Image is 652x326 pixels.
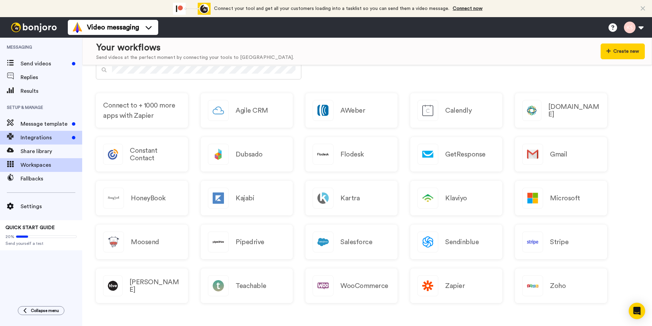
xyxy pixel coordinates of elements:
h2: [DOMAIN_NAME] [548,103,600,118]
button: Collapse menu [18,306,64,315]
h2: Zapier [445,282,465,290]
a: Connect to + 1000 more apps with Zapier [96,93,188,128]
span: Message template [21,120,69,128]
span: Send videos [21,60,69,68]
a: Kajabi [201,181,293,215]
h2: Agile CRM [236,107,268,114]
img: logo_aweber.svg [313,100,333,121]
a: Dubsado [201,137,293,172]
span: Results [21,87,82,95]
span: Send yourself a test [5,241,77,246]
h2: Zoho [550,282,566,290]
a: Zoho [515,268,607,303]
h2: Teachable [236,282,266,290]
a: WooCommerce [305,268,398,303]
span: Workspaces [21,161,82,169]
span: Fallbacks [21,175,82,183]
img: logo_tave.svg [103,276,122,296]
h2: GetResponse [445,151,486,158]
span: Settings [21,202,82,211]
h2: AWeber [340,107,365,114]
a: Klaviyo [410,181,502,215]
a: GetResponse [410,137,502,172]
h2: Flodesk [340,151,364,158]
a: HoneyBook [96,181,188,215]
span: Collapse menu [31,308,59,313]
img: logo_pipedrive.svg [208,232,228,252]
img: logo_woocommerce.svg [313,276,333,296]
img: logo_honeybook.svg [103,188,124,208]
a: [DOMAIN_NAME] [515,93,607,128]
a: Salesforce [305,225,398,259]
img: logo_klaviyo.svg [418,188,438,208]
h2: Sendinblue [445,238,479,246]
a: AWeber [305,93,398,128]
img: logo_salesforce.svg [313,232,333,252]
a: Pipedrive [201,225,293,259]
div: animation [173,3,211,15]
div: Open Intercom Messenger [629,303,645,319]
h2: Microsoft [550,195,580,202]
h2: Constant Contact [130,147,181,162]
a: Kartra [305,181,398,215]
a: Stripe [515,225,607,259]
img: logo_teachable.svg [208,276,228,296]
img: logo_getresponse.svg [418,144,438,164]
a: Teachable [201,268,293,303]
img: logo_kajabi.svg [208,188,228,208]
img: logo_flodesk.svg [313,144,333,164]
span: QUICK START GUIDE [5,225,55,230]
a: Sendinblue [410,225,502,259]
img: logo_sendinblue.svg [418,232,438,252]
h2: Klaviyo [445,195,467,202]
img: logo_zoho.svg [523,276,543,296]
img: logo_agile_crm.svg [208,100,228,121]
img: logo_zapier.svg [418,276,438,296]
span: Connect your tool and get all your customers loading into a tasklist so you can send them a video... [214,6,449,11]
img: logo_kartra.svg [313,188,333,208]
img: logo_dubsado.svg [208,144,228,164]
span: Connect to + 1000 more apps with Zapier [103,100,181,121]
img: logo_closecom.svg [523,100,541,121]
a: Zapier [410,268,502,303]
button: Create new [601,43,645,59]
a: Calendly [410,93,502,128]
h2: Kajabi [236,195,254,202]
a: [PERSON_NAME] [96,268,188,303]
a: Flodesk [305,137,398,172]
span: 20% [5,234,14,239]
img: logo_gmail.svg [523,144,543,164]
h2: Salesforce [340,238,372,246]
h2: Gmail [550,151,567,158]
h2: Moosend [131,238,159,246]
h2: WooCommerce [340,282,388,290]
h2: Kartra [340,195,360,202]
img: logo_microsoft.svg [523,188,543,208]
span: Video messaging [87,23,139,32]
h2: HoneyBook [131,195,166,202]
img: logo_moosend.svg [103,232,124,252]
a: Connect now [453,6,482,11]
h2: Stripe [550,238,568,246]
img: logo_constant_contact.svg [103,144,123,164]
span: Replies [21,73,82,81]
a: Moosend [96,225,188,259]
img: logo_stripe.svg [523,232,543,252]
h2: Dubsado [236,151,263,158]
a: Gmail [515,137,607,172]
span: Integrations [21,134,69,142]
h2: [PERSON_NAME] [129,278,181,293]
a: Microsoft [515,181,607,215]
h2: Calendly [445,107,472,114]
div: Your workflows [96,41,294,54]
div: Send videos at the perfect moment by connecting your tools to [GEOGRAPHIC_DATA]. [96,54,294,61]
img: bj-logo-header-white.svg [8,23,60,32]
img: logo_calendly.svg [418,100,438,121]
h2: Pipedrive [236,238,264,246]
a: Constant Contact [96,137,188,172]
a: Agile CRM [201,93,293,128]
span: Share library [21,147,82,155]
img: vm-color.svg [72,22,83,33]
